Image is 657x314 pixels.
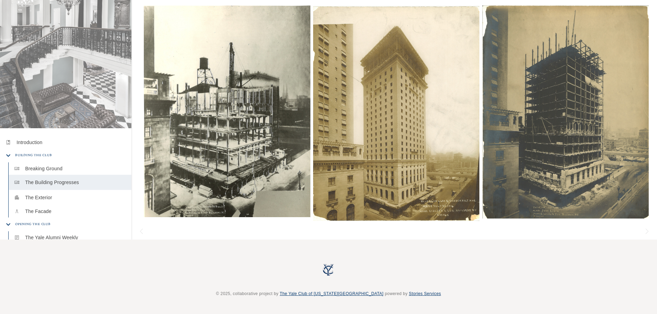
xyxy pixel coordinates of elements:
[9,190,131,205] div: The Exterior
[17,139,126,146] p: Introduction
[9,175,131,190] div: The Building Progresses
[25,208,126,215] p: The Facade
[14,209,20,214] span: architecture
[15,152,52,158] span: Building the Club
[313,6,480,221] img: July 21, 1914.
[14,166,20,171] span: gallery_thumbnail
[25,234,126,241] p: The Yale Alumni Weekly
[25,194,126,201] p: The Exterior
[25,165,126,172] p: Breaking Ground
[280,291,384,296] a: The Yale Club of [US_STATE][GEOGRAPHIC_DATA]
[25,179,126,186] p: The Building Progresses
[9,231,131,244] div: The Yale Alumni Weekly
[144,6,310,217] img: May 7, 1914.
[14,235,20,240] span: article
[482,6,649,219] img: June 6, 1914.
[9,205,131,217] div: The Facade
[216,291,441,296] span: © 2025 , collaborative project by powered by
[14,180,20,185] span: gallery_thumbnail
[14,195,20,200] span: apartment
[9,162,131,175] div: Breaking Ground
[6,140,11,145] span: photo_album
[409,291,441,296] a: Stories Services
[320,262,337,278] img: Yale Club of New York City
[15,221,51,227] span: Opening the Club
